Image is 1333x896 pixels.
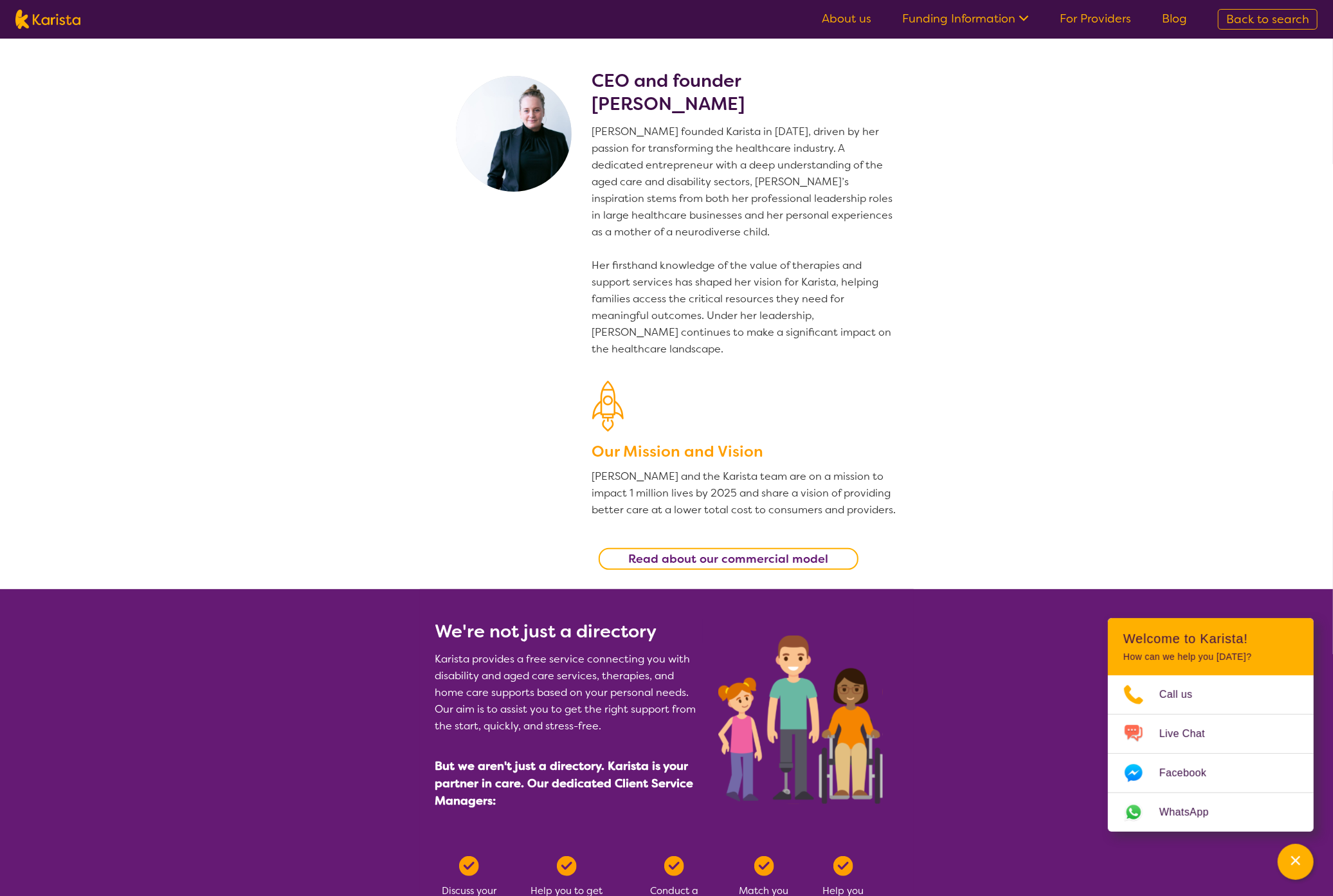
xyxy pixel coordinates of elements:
[1159,685,1208,704] span: Call us
[1108,618,1314,832] div: Channel Menu
[822,11,871,26] a: About us
[664,856,684,876] img: Tick
[754,856,774,876] img: Tick
[435,620,703,643] h2: We're not just a directory
[592,123,898,358] p: [PERSON_NAME] founded Karista in [DATE], driven by her passion for transforming the healthcare in...
[1159,763,1222,783] span: Facebook
[592,468,898,518] p: [PERSON_NAME] and the Karista team are on a mission to impact 1 million lives by 2025 and share a...
[1123,631,1298,646] h2: Welcome to Karista!
[557,856,577,876] img: Tick
[592,69,898,116] h2: CEO and founder [PERSON_NAME]
[1108,793,1314,832] a: Web link opens in a new tab.
[1159,724,1220,744] span: Live Chat
[1226,12,1309,27] span: Back to search
[718,635,883,804] img: Participants
[1162,11,1187,26] a: Blog
[435,651,703,735] p: Karista provides a free service connecting you with disability and aged care services, therapies,...
[628,551,828,567] b: Read about our commercial model
[1218,9,1318,30] a: Back to search
[15,10,80,29] img: Karista logo
[1159,803,1224,822] span: WhatsApp
[1123,652,1298,663] p: How can we help you [DATE]?
[459,856,479,876] img: Tick
[833,856,853,876] img: Tick
[1060,11,1131,26] a: For Providers
[435,758,694,809] span: But we aren't just a directory. Karista is your partner in care. Our dedicated Client Service Man...
[592,381,624,432] img: Our Mission
[1108,675,1314,832] ul: Choose channel
[1278,844,1314,880] button: Channel Menu
[592,440,898,463] h3: Our Mission and Vision
[902,11,1029,26] a: Funding Information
